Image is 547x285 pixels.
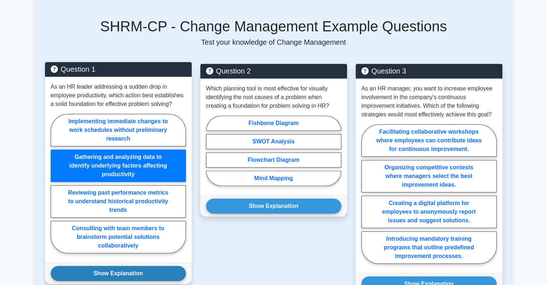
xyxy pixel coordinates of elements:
[361,124,497,157] label: Facilitating collaborative workshops where employees can contribute ideas for continuous improvem...
[51,221,186,253] label: Consulting with team members to brainstorm potential solutions collaboratively
[206,134,341,149] label: SWOT Analysis
[206,116,341,131] label: Fishbone Diagram
[361,160,497,192] label: Organizing competitive contests where managers select the best improvement ideas.
[206,84,341,110] p: Which planning tool is most effective for visually identifying the root causes of a problem when ...
[361,231,497,264] label: Introducing mandatory training programs that outline predefined improvement processes.
[45,38,502,46] p: Test your knowledge of Change Management
[206,67,341,75] h5: Question 2
[51,83,186,108] p: As an HR leader addressing a sudden drop in employee productivity, which action best establishes ...
[361,84,497,119] p: As an HR manager, you want to increase employee involvement in the company's continuous improveme...
[361,67,497,75] h5: Question 3
[51,65,186,74] h5: Question 1
[45,18,502,35] h5: SHRM-CP - Change Management Example Questions
[206,152,341,168] label: Flowchart Diagram
[51,150,186,182] label: Gathering and analyzing data to identify underlying factors affecting productivity
[51,114,186,146] label: Implementing immediate changes to work schedules without preliminary research
[206,199,341,214] button: Show Explanation
[51,266,186,281] button: Show Explanation
[51,185,186,218] label: Reviewing past performance metrics to understand historical productivity trends
[361,196,497,228] label: Creating a digital platform for employees to anonymously report issues and suggest solutions.
[206,171,341,186] label: Mind Mapping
